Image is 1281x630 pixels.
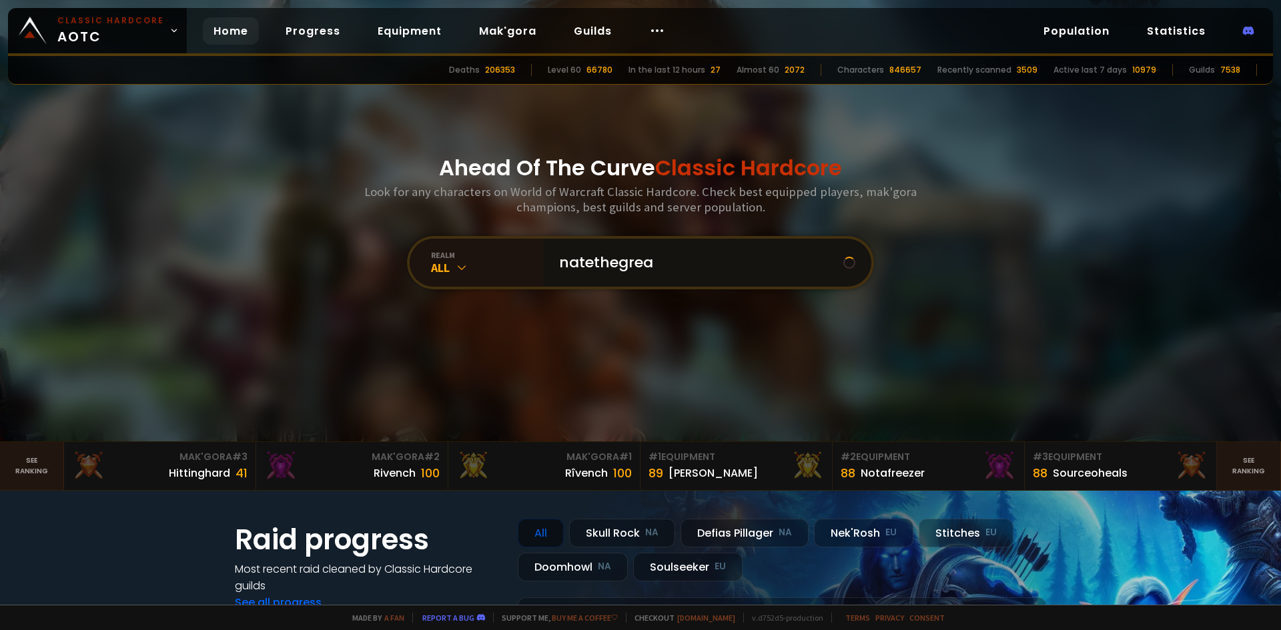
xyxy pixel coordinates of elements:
[985,526,997,539] small: EU
[885,526,897,539] small: EU
[837,64,884,76] div: Characters
[551,239,843,287] input: Search a character...
[937,64,1011,76] div: Recently scanned
[1189,64,1215,76] div: Guilds
[1217,442,1281,490] a: Seeranking
[919,519,1013,547] div: Stitches
[256,442,448,490] a: Mak'Gora#2Rivench100
[669,465,758,481] div: [PERSON_NAME]
[875,613,904,623] a: Privacy
[439,152,842,184] h1: Ahead Of The Curve
[645,526,659,539] small: NA
[64,442,256,490] a: Mak'Gora#3Hittinghard41
[232,450,248,463] span: # 3
[841,450,1016,464] div: Equipment
[374,465,416,481] div: Rivench
[518,553,628,581] div: Doomhowl
[431,250,543,260] div: realm
[619,450,632,463] span: # 1
[1053,64,1127,76] div: Active last 7 days
[681,519,809,547] div: Defias Pillager
[743,613,823,623] span: v. d752d5 - production
[493,613,618,623] span: Support me,
[1053,465,1128,481] div: Sourceoheals
[1136,17,1216,45] a: Statistics
[275,17,351,45] a: Progress
[552,613,618,623] a: Buy me a coffee
[359,184,922,215] h3: Look for any characters on World of Warcraft Classic Hardcore. Check best equipped players, mak'g...
[565,465,608,481] div: Rîvench
[456,450,632,464] div: Mak'Gora
[633,553,743,581] div: Soulseeker
[640,442,833,490] a: #1Equipment89[PERSON_NAME]
[468,17,547,45] a: Mak'gora
[649,464,663,482] div: 89
[737,64,779,76] div: Almost 60
[449,64,480,76] div: Deaths
[1132,64,1156,76] div: 10979
[586,64,612,76] div: 66780
[448,442,640,490] a: Mak'Gora#1Rîvench100
[1033,464,1047,482] div: 88
[715,560,726,573] small: EU
[779,526,792,539] small: NA
[861,465,925,481] div: Notafreezer
[649,450,661,463] span: # 1
[235,561,502,594] h4: Most recent raid cleaned by Classic Hardcore guilds
[431,260,543,275] div: All
[909,613,945,623] a: Consent
[367,17,452,45] a: Equipment
[889,64,921,76] div: 846657
[235,595,322,610] a: See all progress
[841,450,856,463] span: # 2
[563,17,622,45] a: Guilds
[833,442,1025,490] a: #2Equipment88Notafreezer
[628,64,705,76] div: In the last 12 hours
[72,450,248,464] div: Mak'Gora
[422,613,474,623] a: Report a bug
[1033,17,1120,45] a: Population
[384,613,404,623] a: a fan
[1033,450,1208,464] div: Equipment
[264,450,440,464] div: Mak'Gora
[57,15,164,47] span: AOTC
[626,613,735,623] span: Checkout
[845,613,870,623] a: Terms
[235,519,502,561] h1: Raid progress
[485,64,515,76] div: 206353
[569,519,675,547] div: Skull Rock
[1025,442,1217,490] a: #3Equipment88Sourceoheals
[814,519,913,547] div: Nek'Rosh
[548,64,581,76] div: Level 60
[655,153,842,183] span: Classic Hardcore
[649,450,824,464] div: Equipment
[8,8,187,53] a: Classic HardcoreAOTC
[1220,64,1240,76] div: 7538
[1033,450,1048,463] span: # 3
[421,464,440,482] div: 100
[236,464,248,482] div: 41
[518,519,564,547] div: All
[613,464,632,482] div: 100
[1017,64,1037,76] div: 3509
[169,465,230,481] div: Hittinghard
[598,560,611,573] small: NA
[841,464,855,482] div: 88
[203,17,259,45] a: Home
[57,15,164,27] small: Classic Hardcore
[785,64,805,76] div: 2072
[677,613,735,623] a: [DOMAIN_NAME]
[424,450,440,463] span: # 2
[344,613,404,623] span: Made by
[711,64,721,76] div: 27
